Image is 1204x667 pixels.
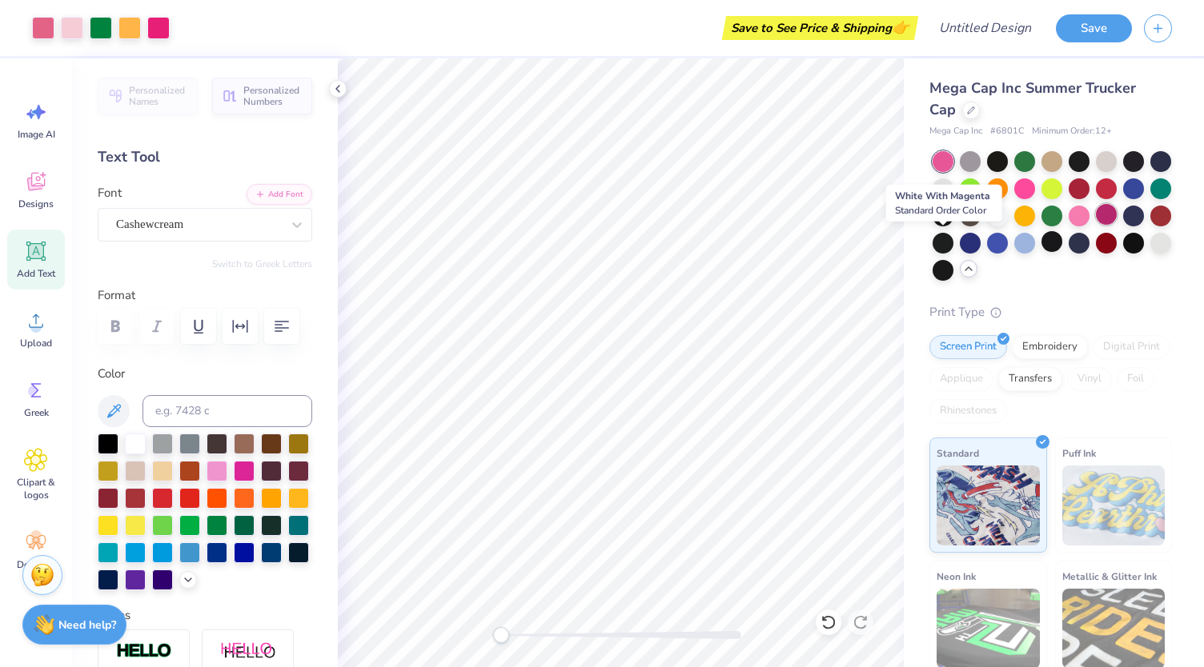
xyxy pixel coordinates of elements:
span: Standard Order Color [895,204,986,217]
div: Print Type [929,303,1172,322]
span: Mega Cap Inc Summer Trucker Cap [929,78,1136,119]
span: Metallic & Glitter Ink [1062,568,1157,585]
input: Untitled Design [926,12,1044,44]
label: Font [98,184,122,202]
div: Screen Print [929,335,1007,359]
button: Personalized Numbers [212,78,312,114]
span: Greek [24,406,49,419]
label: Color [98,365,312,383]
span: Neon Ink [937,568,976,585]
div: Foil [1117,367,1154,391]
button: Save [1056,14,1132,42]
div: White With Magenta [886,185,1002,222]
strong: Need help? [58,617,116,633]
span: Upload [20,337,52,349]
div: Vinyl [1067,367,1112,391]
button: Add Font [247,184,312,205]
div: Rhinestones [929,399,1007,423]
input: e.g. 7428 c [142,395,312,427]
span: Clipart & logos [10,476,62,501]
div: Accessibility label [493,627,509,643]
span: Personalized Names [129,85,188,107]
img: Stroke [116,642,172,661]
span: Image AI [18,128,55,141]
span: Puff Ink [1062,445,1096,461]
span: Add Text [17,267,55,280]
span: Decorate [17,558,55,571]
div: Transfers [998,367,1062,391]
span: Mega Cap Inc [929,125,982,138]
span: Designs [18,198,54,210]
div: Embroidery [1012,335,1088,359]
span: Minimum Order: 12 + [1032,125,1112,138]
span: # 6801C [990,125,1024,138]
img: Puff Ink [1062,465,1166,545]
div: Digital Print [1093,335,1170,359]
label: Format [98,286,312,305]
button: Switch to Greek Letters [212,258,312,270]
div: Save to See Price & Shipping [726,16,914,40]
div: Applique [929,367,993,391]
span: Standard [937,445,979,461]
img: Standard [937,465,1040,545]
span: 👉 [892,18,909,37]
div: Text Tool [98,146,312,168]
button: Personalized Names [98,78,198,114]
span: Personalized Numbers [243,85,303,107]
img: Shadow [220,641,276,661]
